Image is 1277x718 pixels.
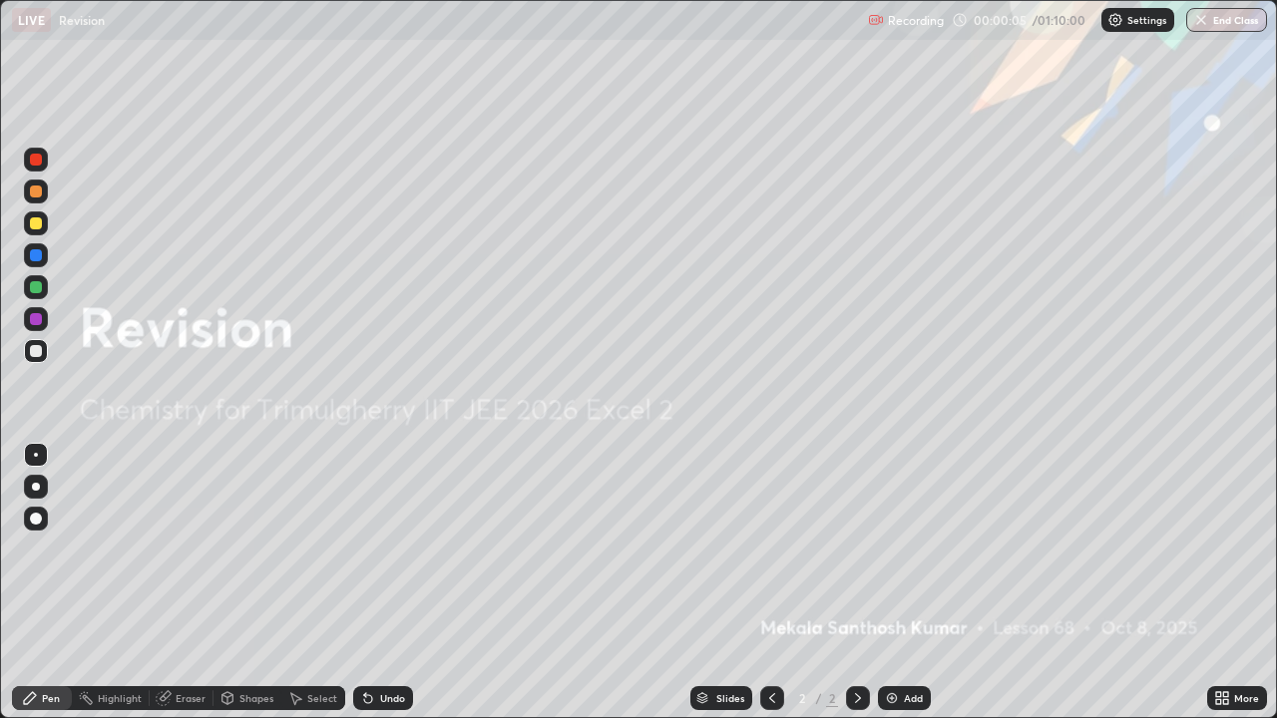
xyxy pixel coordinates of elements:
div: Eraser [176,693,206,703]
div: Pen [42,693,60,703]
button: End Class [1186,8,1267,32]
div: Select [307,693,337,703]
div: 2 [826,689,838,707]
div: Undo [380,693,405,703]
img: end-class-cross [1193,12,1209,28]
div: Slides [716,693,744,703]
div: Highlight [98,693,142,703]
div: Add [904,693,923,703]
p: Settings [1127,15,1166,25]
p: Revision [59,12,105,28]
img: class-settings-icons [1107,12,1123,28]
div: More [1234,693,1259,703]
div: 2 [792,692,812,704]
img: recording.375f2c34.svg [868,12,884,28]
p: Recording [888,13,944,28]
img: add-slide-button [884,690,900,706]
div: / [816,692,822,704]
div: Shapes [239,693,273,703]
p: LIVE [18,12,45,28]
